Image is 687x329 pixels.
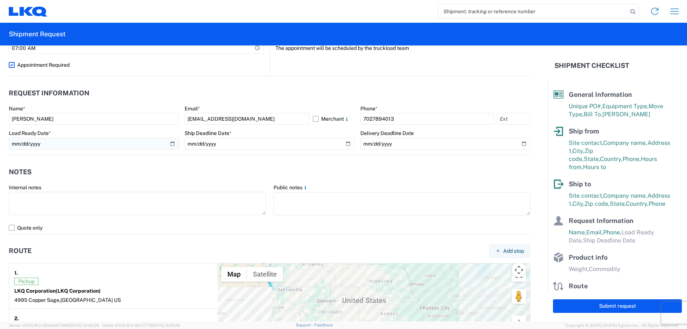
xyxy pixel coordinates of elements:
[584,111,602,118] span: Bill To,
[14,278,38,285] span: Pickup
[572,200,584,207] span: City,
[9,59,264,71] label: Appointment Required
[586,229,603,236] span: Email,
[489,244,530,258] button: Add stop
[602,103,649,110] span: Equipment Type,
[314,323,333,327] a: Feedback
[569,139,603,146] span: Site contact,
[603,139,647,146] span: Company name,
[512,289,526,304] button: Drag Pegman onto the map to open Street View
[583,164,606,171] span: Hours to
[9,105,25,112] label: Name
[274,184,308,191] label: Public notes
[623,156,641,162] span: Phone,
[151,323,180,328] span: [DATE] 10:40:19
[9,323,99,328] span: Server: 2025.16.0-9544af67660
[649,200,665,207] span: Phone
[9,222,530,234] label: Quote only
[584,200,610,207] span: Zip code,
[583,237,635,244] span: Ship Deadline Date
[589,266,620,273] span: Commodity
[275,42,409,54] label: The appointment will be scheduled by the truckload team
[14,314,19,323] strong: 2.
[569,217,634,224] span: Request Information
[296,323,314,327] a: Support
[360,130,414,136] label: Delivery Deadline Date
[569,91,632,98] span: General Information
[9,168,31,176] h2: Notes
[626,200,649,207] span: Country,
[602,111,650,118] span: [PERSON_NAME]
[610,200,626,207] span: State,
[185,130,231,136] label: Ship Deadline Date
[584,156,600,162] span: State,
[9,89,89,97] h2: Request Information
[14,297,60,303] span: 4995 Copper Sage,
[9,184,41,191] label: Internal notes
[9,247,31,255] h2: Route
[14,268,18,278] strong: 1.
[569,192,603,199] span: Site contact,
[569,253,608,261] span: Product info
[569,103,602,110] span: Unique PO#,
[56,288,101,294] span: (LKQ Corporation)
[221,267,247,282] button: Show street map
[497,113,530,125] input: Ext
[313,113,354,125] label: Merchant
[60,297,121,303] span: [GEOGRAPHIC_DATA] US
[553,299,682,313] button: Submit request
[360,105,378,112] label: Phone
[569,127,599,135] span: Ship from
[603,229,621,236] span: Phone,
[69,323,99,328] span: [DATE] 10:42:29
[14,288,101,294] strong: LKQ Corporation
[569,180,591,188] span: Ship to
[603,192,647,199] span: Company name,
[569,229,586,236] span: Name,
[569,282,588,290] span: Route
[569,266,589,273] span: Weight,
[565,322,678,329] span: Copyright © [DATE]-[DATE] Agistix Inc., All Rights Reserved
[247,267,283,282] button: Show satellite imagery
[438,4,628,18] input: Shipment, tracking or reference number
[185,105,200,112] label: Email
[9,130,51,136] label: Load Ready Date
[102,323,180,328] span: Client: 2025.16.0-8fc0770
[9,30,66,39] h2: Shipment Request
[554,61,629,70] h2: Shipment Checklist
[512,263,526,277] button: Map camera controls
[572,147,584,154] span: City,
[503,248,524,255] span: Add stop
[600,156,623,162] span: Country,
